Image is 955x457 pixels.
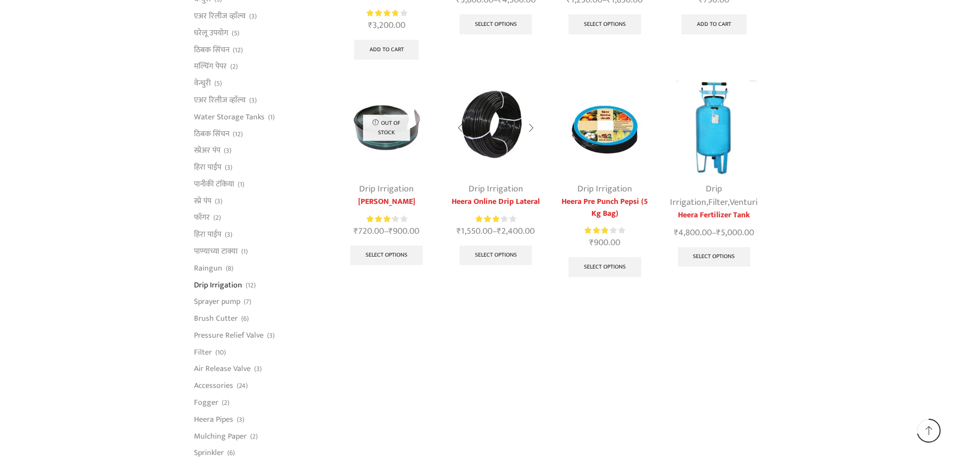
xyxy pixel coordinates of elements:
[244,297,251,307] span: (7)
[194,293,240,310] a: Sprayer pump
[667,226,761,240] span: –
[368,18,373,33] span: ₹
[457,224,461,239] span: ₹
[194,361,251,377] a: Air Release Valve
[267,331,275,341] span: (3)
[194,192,211,209] a: स्प्रे पंप
[460,14,532,34] a: Select options for “HEERA EASY TO FIT SET”
[558,81,652,175] img: Heera Pre Punch Pepsi
[250,432,258,442] span: (2)
[194,276,242,293] a: Drip Irrigation
[359,182,414,196] a: Drip Irrigation
[249,95,257,105] span: (3)
[367,214,407,224] div: Rated 3.25 out of 5
[194,428,247,445] a: Mulching Paper
[225,163,232,173] span: (3)
[194,91,246,108] a: एअर रिलीज व्हाॅल्व
[354,40,419,60] a: Add to cart: “HEERA PIPE MASTER HIGH PRESSURE”
[730,195,758,210] a: Venturi
[238,180,244,189] span: (1)
[194,24,228,41] a: घरेलू उपयोग
[584,225,625,236] div: Rated 2.86 out of 5
[497,224,501,239] span: ₹
[388,224,393,239] span: ₹
[670,182,722,210] a: Drip Irrigation
[194,226,221,243] a: हिरा पाईप
[674,225,678,240] span: ₹
[681,14,747,34] a: Add to cart: “Heera Nano / Tiny”
[476,214,516,224] div: Rated 3.08 out of 5
[589,235,594,250] span: ₹
[194,344,212,361] a: Filter
[194,394,218,411] a: Fogger
[241,314,249,324] span: (6)
[577,182,632,196] a: Drip Irrigation
[367,8,398,18] span: Rated out of 5
[226,264,233,274] span: (8)
[225,230,232,240] span: (3)
[194,159,221,176] a: हिरा पाईप
[194,125,229,142] a: ठिबक सिंचन
[194,142,220,159] a: स्प्रेअर पंप
[367,214,393,224] span: Rated out of 5
[215,348,226,358] span: (10)
[667,209,761,221] a: Heera Fertilizer Tank
[363,114,410,141] p: Out of stock
[194,377,233,394] a: Accessories
[241,247,248,257] span: (1)
[254,364,262,374] span: (3)
[194,260,222,276] a: Raingun
[340,81,434,175] img: Krishi Pipe
[716,225,754,240] bdi: 5,000.00
[667,81,761,175] img: Heera Fertilizer Tank
[558,196,652,220] a: Heera Pre Punch Pepsi (5 Kg Bag)
[194,75,211,92] a: वेन्चुरी
[237,381,248,391] span: (24)
[340,196,434,208] a: [PERSON_NAME]
[194,411,233,428] a: Heera Pipes
[457,224,492,239] bdi: 1,550.00
[268,112,275,122] span: (1)
[194,209,210,226] a: फॉगर
[354,224,358,239] span: ₹
[476,214,500,224] span: Rated out of 5
[368,18,405,33] bdi: 3,200.00
[224,146,231,156] span: (3)
[367,8,407,18] div: Rated 3.86 out of 5
[460,246,532,266] a: Select options for “Heera Online Drip Lateral”
[340,225,434,238] span: –
[569,14,641,34] a: Select options for “Heera Inline Drip Lateral”
[194,310,238,327] a: Brush Cutter
[350,246,423,266] a: Select options for “Krishi Pipe”
[708,195,728,210] a: Filter
[674,225,712,240] bdi: 4,800.00
[449,81,543,175] img: Heera Online Drip Lateral
[716,225,721,240] span: ₹
[233,129,243,139] span: (12)
[678,247,751,267] a: Select options for “Heera Fertilizer Tank”
[589,235,620,250] bdi: 900.00
[194,243,238,260] a: पाण्याच्या टाक्या
[449,225,543,238] span: –
[497,224,535,239] bdi: 2,400.00
[246,280,256,290] span: (12)
[222,398,229,408] span: (2)
[249,11,257,21] span: (3)
[194,58,227,75] a: मल्चिंग पेपर
[233,45,243,55] span: (12)
[469,182,523,196] a: Drip Irrigation
[667,183,761,209] div: , ,
[194,176,234,192] a: पानीकी टंकिया
[214,79,222,89] span: (5)
[194,108,265,125] a: Water Storage Tanks
[194,8,246,25] a: एअर रिलीज व्हाॅल्व
[449,196,543,208] a: Heera Online Drip Lateral
[354,224,384,239] bdi: 720.00
[237,415,244,425] span: (3)
[194,327,264,344] a: Pressure Relief Valve
[230,62,238,72] span: (2)
[232,28,239,38] span: (5)
[213,213,221,223] span: (2)
[388,224,419,239] bdi: 900.00
[194,41,229,58] a: ठिबक सिंचन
